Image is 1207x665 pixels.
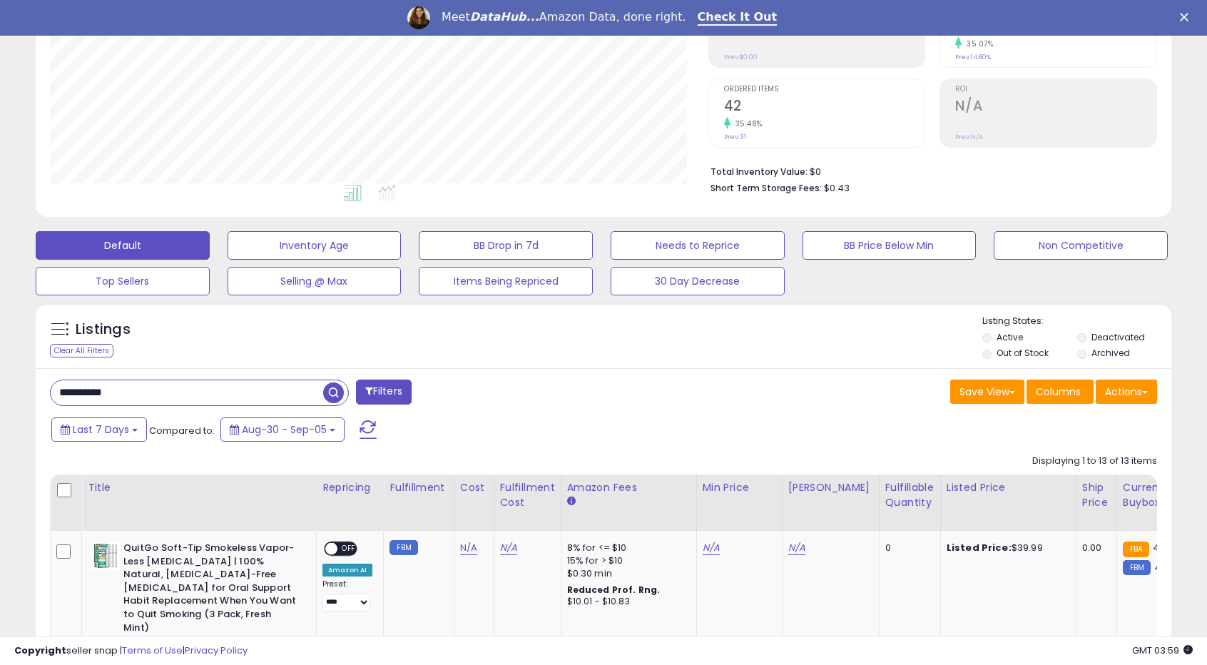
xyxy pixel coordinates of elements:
[337,543,360,555] span: OFF
[703,541,720,555] a: N/A
[1123,542,1149,557] small: FBA
[1082,480,1111,510] div: Ship Price
[389,480,447,495] div: Fulfillment
[36,231,210,260] button: Default
[1027,380,1094,404] button: Columns
[788,480,873,495] div: [PERSON_NAME]
[73,422,129,437] span: Last 7 Days
[788,541,805,555] a: N/A
[803,231,977,260] button: BB Price Below Min
[460,480,488,495] div: Cost
[611,267,785,295] button: 30 Day Decrease
[228,267,402,295] button: Selling @ Max
[955,86,1156,93] span: ROI
[724,133,746,141] small: Prev: 31
[356,380,412,405] button: Filters
[567,480,691,495] div: Amazon Fees
[567,596,686,608] div: $10.01 - $10.83
[460,541,477,555] a: N/A
[91,542,120,570] img: 51XSYx1xa4L._SL40_.jpg
[88,480,310,495] div: Title
[389,540,417,555] small: FBM
[322,564,372,577] div: Amazon AI
[703,480,776,495] div: Min Price
[885,542,930,554] div: 0
[997,331,1023,343] label: Active
[442,10,686,24] div: Meet Amazon Data, done right.
[567,584,661,596] b: Reduced Prof. Rng.
[724,86,925,93] span: Ordered Items
[228,231,402,260] button: Inventory Age
[1123,560,1151,575] small: FBM
[824,181,850,195] span: $0.43
[407,6,430,29] img: Profile image for Georgie
[730,118,763,129] small: 35.48%
[50,344,113,357] div: Clear All Filters
[185,644,248,657] a: Privacy Policy
[1096,380,1157,404] button: Actions
[322,480,377,495] div: Repricing
[950,380,1024,404] button: Save View
[698,10,778,26] a: Check It Out
[470,10,539,24] i: DataHub...
[51,417,147,442] button: Last 7 Days
[1154,561,1175,574] span: 42.9
[611,231,785,260] button: Needs to Reprice
[955,53,991,61] small: Prev: 14.80%
[76,320,131,340] h5: Listings
[36,267,210,295] button: Top Sellers
[711,182,822,194] b: Short Term Storage Fees:
[500,480,555,510] div: Fulfillment Cost
[149,424,215,437] span: Compared to:
[1032,455,1157,468] div: Displaying 1 to 13 of 13 items
[567,554,686,567] div: 15% for > $10
[220,417,345,442] button: Aug-30 - Sep-05
[994,231,1168,260] button: Non Competitive
[14,644,66,657] strong: Copyright
[322,579,372,611] div: Preset:
[947,480,1070,495] div: Listed Price
[500,541,517,555] a: N/A
[724,53,758,61] small: Prev: $0.00
[947,542,1065,554] div: $39.99
[1091,331,1145,343] label: Deactivated
[885,480,934,510] div: Fulfillable Quantity
[1153,541,1179,554] span: 43.99
[1123,480,1196,510] div: Current Buybox Price
[947,541,1012,554] b: Listed Price:
[982,315,1171,328] p: Listing States:
[419,267,593,295] button: Items Being Repriced
[242,422,327,437] span: Aug-30 - Sep-05
[724,98,925,117] h2: 42
[997,347,1049,359] label: Out of Stock
[955,98,1156,117] h2: N/A
[122,644,183,657] a: Terms of Use
[1091,347,1130,359] label: Archived
[567,542,686,554] div: 8% for <= $10
[567,495,576,508] small: Amazon Fees.
[955,133,983,141] small: Prev: N/A
[962,39,993,49] small: 35.07%
[14,644,248,658] div: seller snap | |
[711,162,1146,179] li: $0
[1180,13,1194,21] div: Close
[1082,542,1106,554] div: 0.00
[1132,644,1193,657] span: 2025-09-14 03:59 GMT
[1036,385,1081,399] span: Columns
[419,231,593,260] button: BB Drop in 7d
[123,542,297,638] b: QuitGo Soft-Tip Smokeless Vapor-Less [MEDICAL_DATA] | 100% Natural, [MEDICAL_DATA]-Free [MEDICAL_...
[567,567,686,580] div: $0.30 min
[711,166,808,178] b: Total Inventory Value:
